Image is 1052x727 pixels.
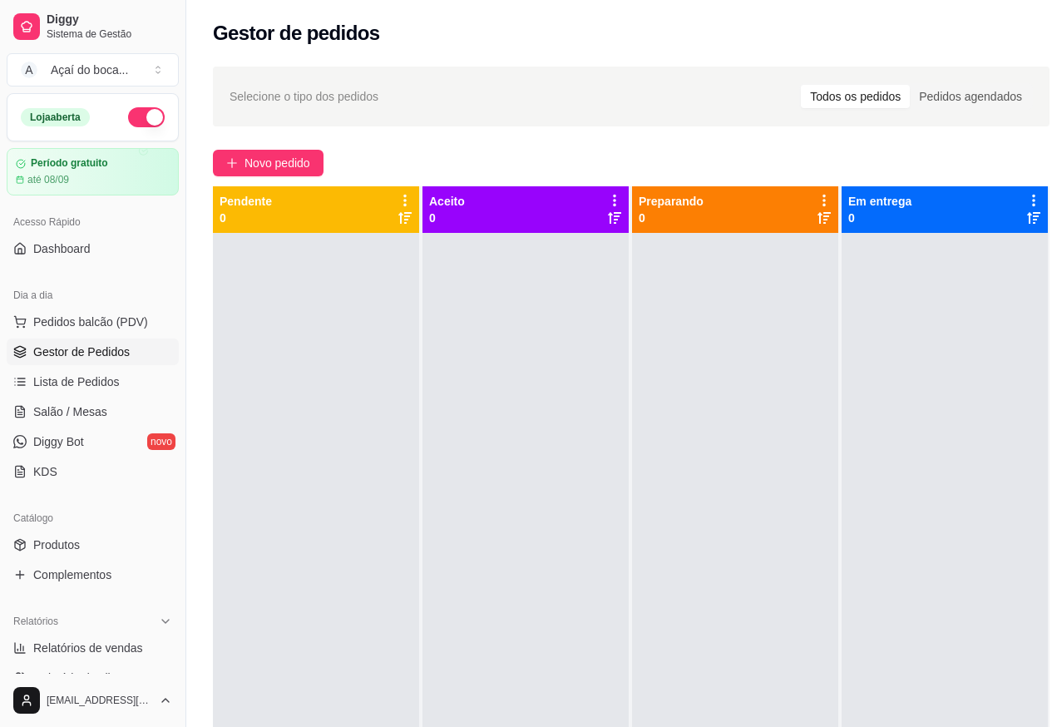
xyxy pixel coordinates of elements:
button: Alterar Status [128,107,165,127]
p: Preparando [639,193,704,210]
button: Pedidos balcão (PDV) [7,309,179,335]
a: Período gratuitoaté 08/09 [7,148,179,195]
a: Complementos [7,561,179,588]
div: Catálogo [7,505,179,532]
span: Sistema de Gestão [47,27,172,41]
div: Dia a dia [7,282,179,309]
span: Salão / Mesas [33,403,107,420]
p: 0 [220,210,272,226]
div: Todos os pedidos [801,85,910,108]
button: Select a team [7,53,179,87]
button: [EMAIL_ADDRESS][DOMAIN_NAME] [7,680,179,720]
span: Complementos [33,566,111,583]
span: [EMAIL_ADDRESS][DOMAIN_NAME] [47,694,152,707]
div: Loja aberta [21,108,90,126]
a: Dashboard [7,235,179,262]
p: 0 [639,210,704,226]
span: Lista de Pedidos [33,373,120,390]
a: Lista de Pedidos [7,368,179,395]
a: Salão / Mesas [7,398,179,425]
a: Produtos [7,532,179,558]
span: KDS [33,463,57,480]
span: Diggy [47,12,172,27]
div: Açaí do boca ... [51,62,128,78]
span: Pedidos balcão (PDV) [33,314,148,330]
span: Gestor de Pedidos [33,344,130,360]
div: Acesso Rápido [7,209,179,235]
span: Diggy Bot [33,433,84,450]
span: Dashboard [33,240,91,257]
p: Aceito [429,193,465,210]
span: Novo pedido [244,154,310,172]
a: Diggy Botnovo [7,428,179,455]
span: Selecione o tipo dos pedidos [230,87,378,106]
article: até 08/09 [27,173,69,186]
span: Relatórios de vendas [33,640,143,656]
a: KDS [7,458,179,485]
button: Novo pedido [213,150,324,176]
a: DiggySistema de Gestão [7,7,179,47]
p: Em entrega [848,193,911,210]
span: Relatório de clientes [33,670,139,686]
a: Gestor de Pedidos [7,339,179,365]
span: Relatórios [13,615,58,628]
span: Produtos [33,537,80,553]
span: A [21,62,37,78]
p: Pendente [220,193,272,210]
p: 0 [848,210,911,226]
a: Relatório de clientes [7,665,179,691]
span: plus [226,157,238,169]
a: Relatórios de vendas [7,635,179,661]
p: 0 [429,210,465,226]
div: Pedidos agendados [910,85,1031,108]
h2: Gestor de pedidos [213,20,380,47]
article: Período gratuito [31,157,108,170]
